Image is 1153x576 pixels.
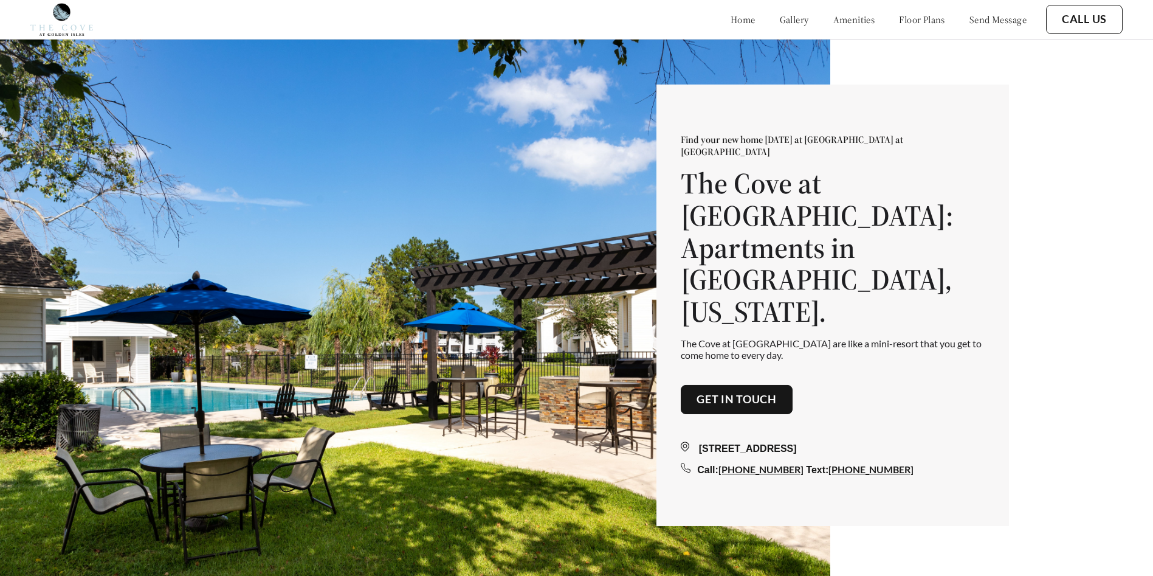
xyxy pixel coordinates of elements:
[681,167,985,328] h1: The Cove at [GEOGRAPHIC_DATA]: Apartments in [GEOGRAPHIC_DATA], [US_STATE].
[899,13,945,26] a: floor plans
[681,442,985,456] div: [STREET_ADDRESS]
[833,13,875,26] a: amenities
[969,13,1027,26] a: send message
[780,13,809,26] a: gallery
[1062,13,1107,26] a: Call Us
[828,463,914,475] a: [PHONE_NUMBER]
[718,463,804,475] a: [PHONE_NUMBER]
[681,338,985,361] p: The Cove at [GEOGRAPHIC_DATA] are like a mini-resort that you get to come home to every day.
[731,13,755,26] a: home
[1046,5,1123,34] button: Call Us
[681,385,793,414] button: Get in touch
[30,3,93,36] img: cove_at_golden_isles_logo.png
[806,465,828,475] span: Text:
[681,133,985,158] p: Find your new home [DATE] at [GEOGRAPHIC_DATA] at [GEOGRAPHIC_DATA]
[697,465,718,475] span: Call:
[697,393,777,406] a: Get in touch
